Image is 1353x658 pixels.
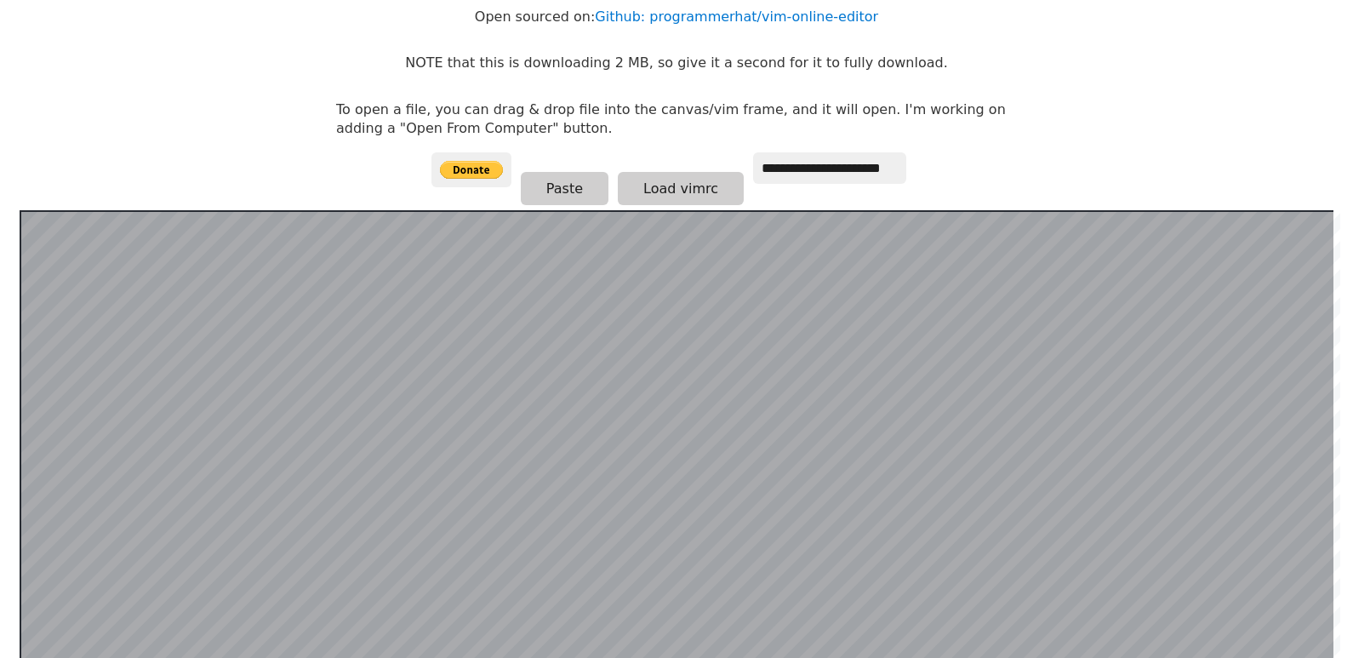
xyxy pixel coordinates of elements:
p: NOTE that this is downloading 2 MB, so give it a second for it to fully download. [405,54,947,72]
p: Open sourced on: [475,8,878,26]
button: Paste [521,172,608,205]
button: Load vimrc [618,172,744,205]
a: Github: programmerhat/vim-online-editor [595,9,878,25]
p: To open a file, you can drag & drop file into the canvas/vim frame, and it will open. I'm working... [336,100,1017,139]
